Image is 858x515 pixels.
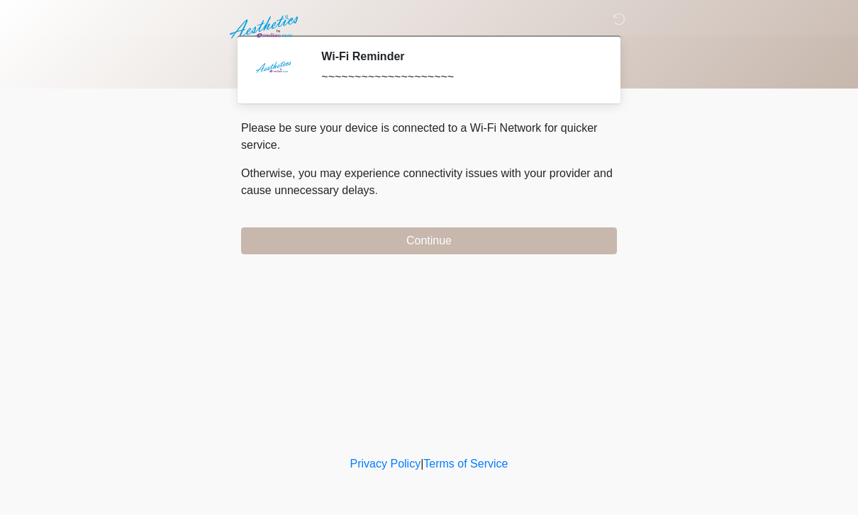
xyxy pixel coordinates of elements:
[350,458,421,470] a: Privacy Policy
[227,11,304,43] img: Aesthetics by Emediate Cure Logo
[375,184,378,196] span: .
[241,165,617,199] p: Otherwise, you may experience connectivity issues with your provider and cause unnecessary delays
[420,458,423,470] a: |
[321,50,596,63] h2: Wi-Fi Reminder
[321,69,596,86] div: ~~~~~~~~~~~~~~~~~~~~
[241,120,617,154] p: Please be sure your device is connected to a Wi-Fi Network for quicker service.
[252,50,294,92] img: Agent Avatar
[241,227,617,254] button: Continue
[423,458,508,470] a: Terms of Service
